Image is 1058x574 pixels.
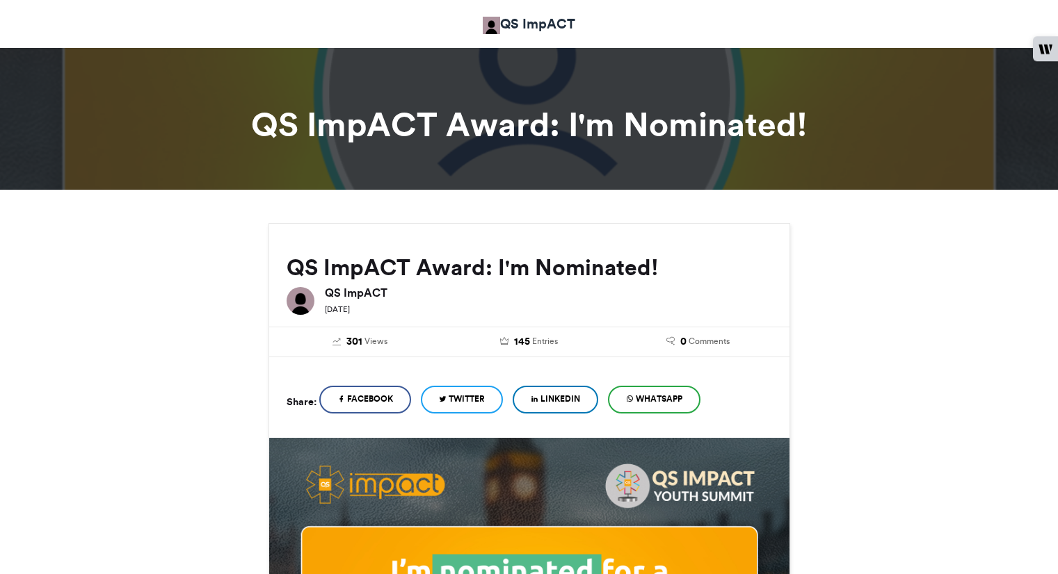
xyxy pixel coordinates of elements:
[287,334,435,350] a: 301 Views
[680,334,687,350] span: 0
[532,335,558,347] span: Entries
[421,386,503,413] a: Twitter
[287,287,314,315] img: QS ImpACT
[346,334,362,350] span: 301
[319,386,411,413] a: Facebook
[608,386,700,413] a: WhatsApp
[513,386,598,413] a: LinkedIn
[624,334,772,350] a: 0 Comments
[636,393,682,405] span: WhatsApp
[483,17,500,34] img: QS ImpACT QS ImpACT
[449,393,485,405] span: Twitter
[514,334,530,350] span: 145
[287,255,772,280] h2: QS ImpACT Award: I'm Nominated!
[347,393,393,405] span: Facebook
[364,335,387,347] span: Views
[540,393,580,405] span: LinkedIn
[143,108,915,141] h1: QS ImpACT Award: I'm Nominated!
[287,393,316,411] h5: Share:
[689,335,730,347] span: Comments
[483,14,575,34] a: QS ImpACT
[325,304,350,314] small: [DATE]
[455,334,603,350] a: 145 Entries
[325,287,772,298] h6: QS ImpACT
